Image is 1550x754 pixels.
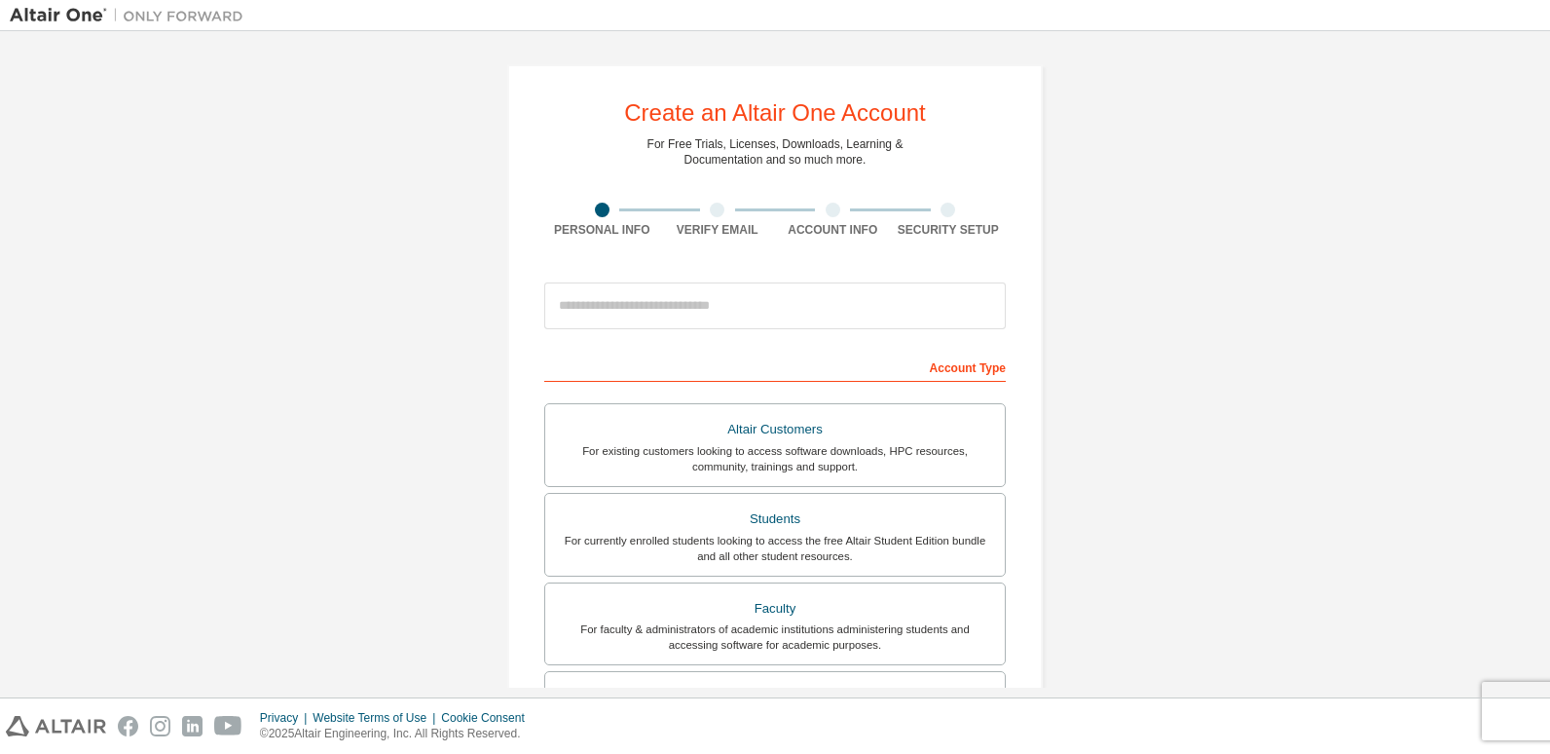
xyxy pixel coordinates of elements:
[118,716,138,736] img: facebook.svg
[557,443,993,474] div: For existing customers looking to access software downloads, HPC resources, community, trainings ...
[260,710,313,726] div: Privacy
[624,101,926,125] div: Create an Altair One Account
[214,716,242,736] img: youtube.svg
[313,710,441,726] div: Website Terms of Use
[557,595,993,622] div: Faculty
[557,684,993,711] div: Everyone else
[557,506,993,533] div: Students
[660,222,776,238] div: Verify Email
[260,726,536,742] p: © 2025 Altair Engineering, Inc. All Rights Reserved.
[557,533,993,564] div: For currently enrolled students looking to access the free Altair Student Edition bundle and all ...
[150,716,170,736] img: instagram.svg
[544,222,660,238] div: Personal Info
[10,6,253,25] img: Altair One
[647,136,904,168] div: For Free Trials, Licenses, Downloads, Learning & Documentation and so much more.
[557,416,993,443] div: Altair Customers
[891,222,1007,238] div: Security Setup
[6,716,106,736] img: altair_logo.svg
[544,351,1006,382] div: Account Type
[557,622,993,653] div: For faculty & administrators of academic institutions administering students and accessing softwa...
[775,222,891,238] div: Account Info
[441,710,535,726] div: Cookie Consent
[182,716,203,736] img: linkedin.svg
